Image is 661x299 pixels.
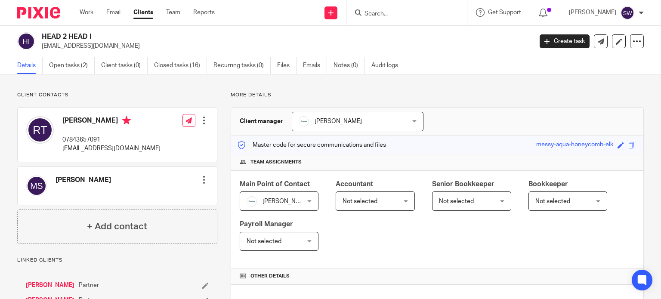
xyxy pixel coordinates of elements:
a: Clients [133,8,153,17]
p: More details [231,92,644,99]
span: Not selected [439,198,474,204]
span: Get Support [488,9,521,15]
p: [EMAIL_ADDRESS][DOMAIN_NAME] [62,144,161,153]
img: Pixie [17,7,60,18]
a: Client tasks (0) [101,57,148,74]
a: Create task [540,34,590,48]
p: Client contacts [17,92,217,99]
span: Not selected [343,198,377,204]
h3: Client manager [240,117,283,126]
input: Search [364,10,441,18]
img: svg%3E [17,32,35,50]
img: svg%3E [26,116,54,144]
a: Closed tasks (16) [154,57,207,74]
a: Email [106,8,120,17]
span: Bookkeeper [528,181,568,188]
h4: [PERSON_NAME] [56,176,111,185]
a: Files [277,57,297,74]
a: Recurring tasks (0) [213,57,271,74]
span: Other details [250,273,290,280]
span: Not selected [535,198,570,204]
h4: [PERSON_NAME] [62,116,161,127]
span: Main Point of Contact [240,181,310,188]
a: [PERSON_NAME] [26,281,74,290]
span: Accountant [336,181,373,188]
a: Open tasks (2) [49,57,95,74]
span: Team assignments [250,159,302,166]
p: 07843657091 [62,136,161,144]
span: [PERSON_NAME] [315,118,362,124]
div: messy-aqua-honeycomb-elk [536,140,613,150]
img: svg%3E [621,6,634,20]
a: Audit logs [371,57,405,74]
img: svg%3E [26,176,47,196]
i: Primary [122,116,131,125]
p: [PERSON_NAME] [569,8,616,17]
p: [EMAIL_ADDRESS][DOMAIN_NAME] [42,42,527,50]
span: Not selected [247,238,281,244]
p: Master code for secure communications and files [238,141,386,149]
a: Notes (0) [334,57,365,74]
span: Payroll Manager [240,221,293,228]
img: Infinity%20Logo%20with%20Whitespace%20.png [299,116,309,126]
a: Details [17,57,43,74]
a: Work [80,8,93,17]
h4: + Add contact [87,220,147,233]
a: Team [166,8,180,17]
a: Emails [303,57,327,74]
span: Senior Bookkeeper [432,181,494,188]
span: Partner [79,281,99,290]
h2: HEAD 2 HEAD I [42,32,430,41]
span: [PERSON_NAME] [263,198,310,204]
p: Linked clients [17,257,217,264]
a: Reports [193,8,215,17]
img: Infinity%20Logo%20with%20Whitespace%20.png [247,196,257,207]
